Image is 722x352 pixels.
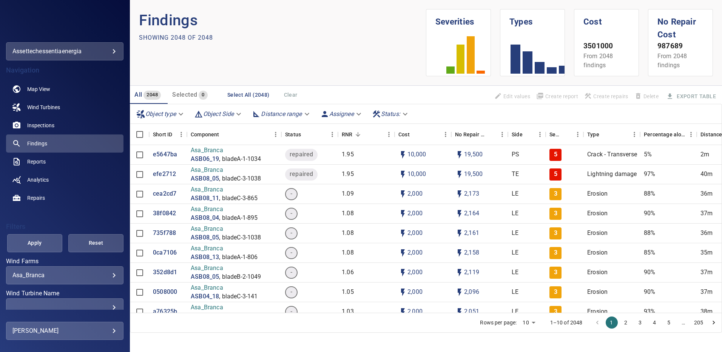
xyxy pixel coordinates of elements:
button: Sort [219,129,230,140]
p: Erosion [587,229,608,238]
p: ASB04_18 [191,292,219,301]
div: Side [508,124,546,145]
button: Apply [7,234,62,252]
button: Go to page 205 [692,316,705,329]
p: 2m [700,150,709,159]
div: Asa_Branca [12,272,117,279]
p: Asa_Branca [191,166,261,174]
span: From 2048 findings [657,52,687,69]
h1: No Repair Cost [657,9,703,41]
p: 2,158 [464,249,479,257]
div: Severity [549,124,562,145]
a: inspections noActive [6,116,123,134]
p: 3 [554,190,557,198]
p: Crack - Transverse [587,150,637,159]
p: 2,096 [464,288,479,296]
span: - [286,268,297,277]
div: Percentage along [644,124,685,145]
p: e5647ba [153,150,177,159]
p: 2,000 [407,268,423,277]
p: 2,000 [407,190,423,198]
p: 2,161 [464,229,479,238]
p: Asa_Branca [191,284,258,292]
p: 36m [700,190,713,198]
p: 40m [700,170,713,179]
a: ASB08_05 [191,174,219,183]
a: ASB08_11 [191,194,219,203]
p: a76325b [153,307,177,316]
div: RNR [338,124,395,145]
button: Menu [572,129,583,140]
p: 2,164 [464,209,479,218]
p: 1.08 [342,229,354,238]
em: Object type [145,110,176,117]
p: 3 [554,268,557,277]
p: , bladeC-3-1038 [219,233,261,242]
a: findings active [6,134,123,153]
p: 2,000 [407,229,423,238]
p: Asa_Branca [191,146,261,155]
svg: Auto impact [455,209,464,218]
p: LE [512,249,518,257]
div: … [677,319,690,326]
p: , bladeA-1-48 [219,312,254,321]
p: Showing 2048 of 2048 [139,33,213,42]
svg: Auto impact [455,150,464,159]
p: 35m [700,249,713,257]
span: Analytics [27,176,49,184]
a: map noActive [6,80,123,98]
span: repaired [285,170,318,179]
p: 2,000 [407,288,423,296]
div: Cost [395,124,451,145]
p: 88% [644,190,655,198]
p: 5% [644,150,652,159]
div: 10 [520,317,538,328]
a: reports noActive [6,153,123,171]
span: Selected [172,91,197,98]
p: ASB06_19 [191,155,219,164]
button: Go to page 2 [620,316,632,329]
label: Wind Turbine Name [6,290,123,296]
svg: Auto cost [398,209,407,218]
span: - [286,288,297,296]
p: , bladeC-3-865 [219,194,258,203]
p: 0508000 [153,288,177,296]
em: Object Side [203,110,234,117]
span: Map View [27,85,50,93]
p: 2,173 [464,190,479,198]
button: Menu [327,129,338,140]
p: 1.95 [342,170,354,179]
p: 5 [554,170,557,179]
p: 3 [554,307,557,316]
button: Sort [486,129,497,140]
p: ASB08_05 [191,273,219,281]
svg: Auto cost [398,268,407,277]
div: The base labour and equipment costs to repair the finding. Does not include the loss of productio... [398,124,410,145]
p: 19,500 [464,170,483,179]
p: 37m [700,288,713,296]
div: Object type [133,107,188,120]
p: ASB04_14 [191,312,219,321]
button: Go to next page [708,316,720,329]
div: Distance range [249,107,314,120]
a: 0ca7106 [153,249,177,257]
p: 88% [644,229,655,238]
div: assettechessentiaenergia [6,42,123,60]
span: All [134,91,142,98]
button: Go to page 4 [649,316,661,329]
p: 5 [554,150,557,159]
span: Reset [78,238,114,248]
div: Status [285,124,301,145]
svg: Auto cost [398,150,407,159]
div: Projected additional costs incurred by waiting 1 year to repair. This is a function of possible i... [455,124,486,145]
p: 1.08 [342,249,354,257]
p: 2,000 [407,307,423,316]
span: Repairs [27,194,45,202]
h4: Navigation [6,66,123,74]
p: 3 [554,209,557,218]
a: 352d8d1 [153,268,177,277]
p: , bladeA-1-895 [219,214,258,222]
svg: Auto cost [398,307,407,316]
span: 0 [199,91,207,99]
